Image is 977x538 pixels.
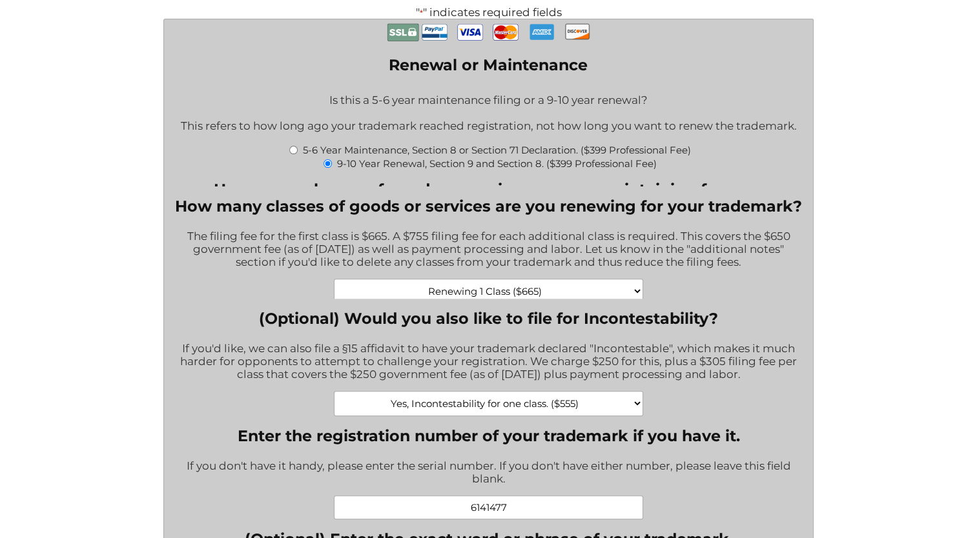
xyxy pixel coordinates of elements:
label: 9-10 Year Renewal, Section 9 and Section 8. ($399 Professional Fee) [336,157,656,170]
label: (Optional) Would you also like to file for Incontestability? [174,309,804,328]
label: 5-6 Year Maintenance, Section 8 or Section 71 Declaration. ($399 Professional Fee) [302,144,690,156]
img: PayPal [422,19,447,45]
p: " " indicates required fields [127,6,850,19]
legend: Renewal or Maintenance [389,55,588,74]
img: MasterCard [493,19,519,45]
img: Secure Payment with SSL [387,19,419,46]
div: Is this a 5-6 year maintenance filing or a 9-10 year renewal? This refers to how long ago your tr... [174,85,804,143]
div: The filing fee for the first class is $665. A $755 filing fee for each additional class is requir... [174,221,804,279]
label: How many classes of goods or services are you maintaining for your trademark? [174,180,804,217]
img: AmEx [529,19,555,45]
div: If you don't have it handy, please enter the serial number. If you don't have either number, plea... [174,451,804,495]
img: Discover [564,19,590,44]
div: If you'd like, we can also file a §15 affidavit to have your trademark declared "Incontestable", ... [174,334,804,391]
img: Visa [457,19,483,45]
label: Enter the registration number of your trademark if you have it. [174,426,804,445]
label: How many classes of goods or services are you renewing for your trademark? [174,197,804,215]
